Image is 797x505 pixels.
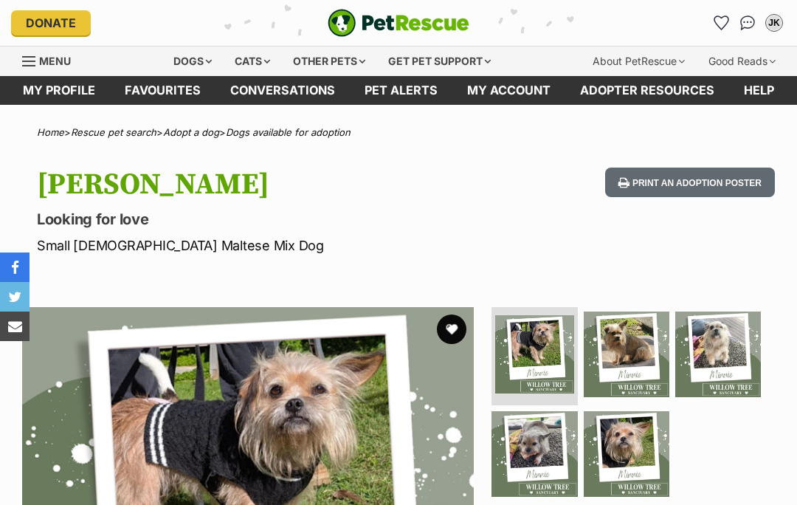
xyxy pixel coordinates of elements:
[226,126,351,138] a: Dogs available for adoption
[11,10,91,35] a: Donate
[584,411,669,497] img: Photo of Minnie
[762,11,786,35] button: My account
[378,47,501,76] div: Get pet support
[37,209,489,230] p: Looking for love
[110,76,215,105] a: Favourites
[565,76,729,105] a: Adopter resources
[736,11,759,35] a: Conversations
[71,126,156,138] a: Rescue pet search
[491,411,577,497] img: Photo of Minnie
[729,76,789,105] a: Help
[495,315,573,394] img: Photo of Minnie
[584,312,669,397] img: Photo of Minnie
[39,55,71,67] span: Menu
[224,47,280,76] div: Cats
[452,76,565,105] a: My account
[740,16,756,30] img: chat-41dd97257d64d25036548639549fe6c8038ab92f7586957e7f3b1b290dea8141.svg
[8,76,110,105] a: My profile
[709,11,733,35] a: Favourites
[675,312,761,397] img: Photo of Minnie
[605,168,775,198] button: Print an adoption poster
[350,76,452,105] a: Pet alerts
[709,11,786,35] ul: Account quick links
[767,16,782,30] div: JK
[37,126,64,138] a: Home
[437,315,466,344] button: favourite
[582,47,695,76] div: About PetRescue
[215,76,350,105] a: conversations
[328,9,469,37] img: logo-e224e6f780fb5917bec1dbf3a21bbac754714ae5b6737aabdf751b685950b380.svg
[37,168,489,202] h1: [PERSON_NAME]
[328,9,469,37] a: PetRescue
[163,126,219,138] a: Adopt a dog
[698,47,786,76] div: Good Reads
[163,47,222,76] div: Dogs
[37,236,489,255] p: Small [DEMOGRAPHIC_DATA] Maltese Mix Dog
[283,47,376,76] div: Other pets
[22,47,81,73] a: Menu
